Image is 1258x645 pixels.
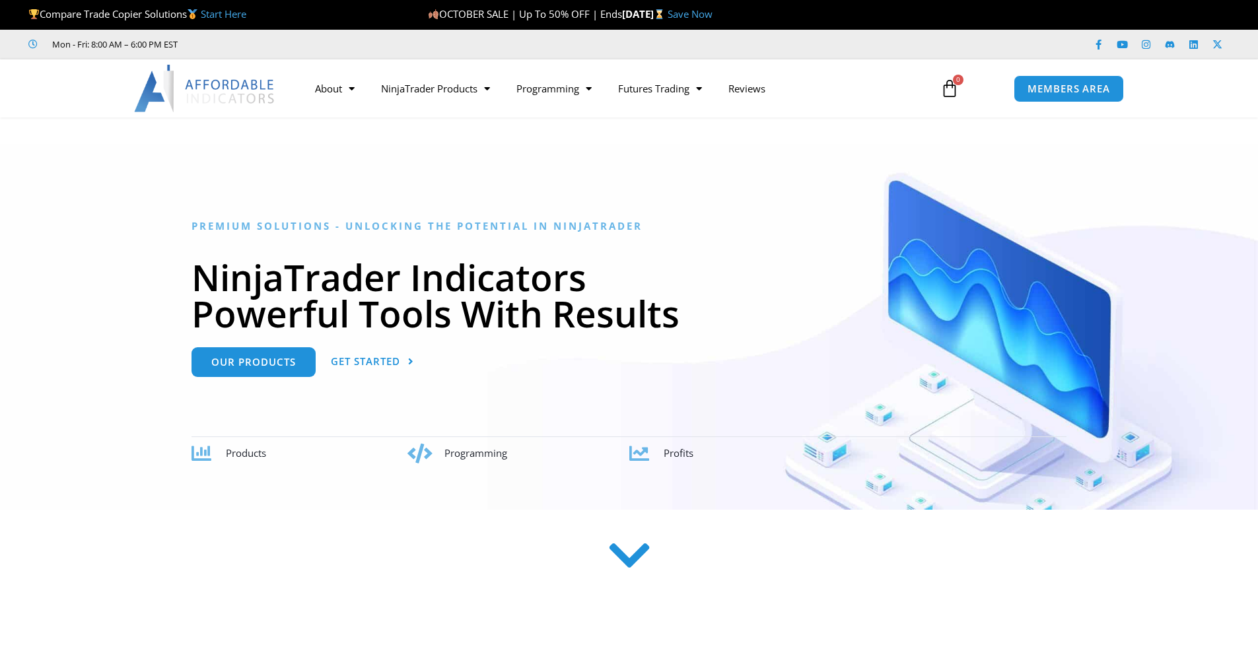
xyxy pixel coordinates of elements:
[444,446,507,459] span: Programming
[196,38,394,51] iframe: Customer reviews powered by Trustpilot
[503,73,605,104] a: Programming
[134,65,276,112] img: LogoAI | Affordable Indicators – NinjaTrader
[429,9,438,19] img: 🍂
[192,220,1066,232] h6: Premium Solutions - Unlocking the Potential in NinjaTrader
[29,9,39,19] img: 🏆
[211,357,296,367] span: Our Products
[201,7,246,20] a: Start Here
[226,446,266,459] span: Products
[715,73,779,104] a: Reviews
[28,7,246,20] span: Compare Trade Copier Solutions
[622,7,668,20] strong: [DATE]
[605,73,715,104] a: Futures Trading
[302,73,368,104] a: About
[192,259,1066,331] h1: NinjaTrader Indicators Powerful Tools With Results
[188,9,197,19] img: 🥇
[921,69,979,108] a: 0
[1028,84,1110,94] span: MEMBERS AREA
[664,446,693,459] span: Profits
[668,7,713,20] a: Save Now
[654,9,664,19] img: ⌛
[1014,75,1124,102] a: MEMBERS AREA
[49,36,178,52] span: Mon - Fri: 8:00 AM – 6:00 PM EST
[302,73,925,104] nav: Menu
[428,7,622,20] span: OCTOBER SALE | Up To 50% OFF | Ends
[368,73,503,104] a: NinjaTrader Products
[331,347,414,377] a: Get Started
[953,75,963,85] span: 0
[331,356,400,366] span: Get Started
[192,347,316,377] a: Our Products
